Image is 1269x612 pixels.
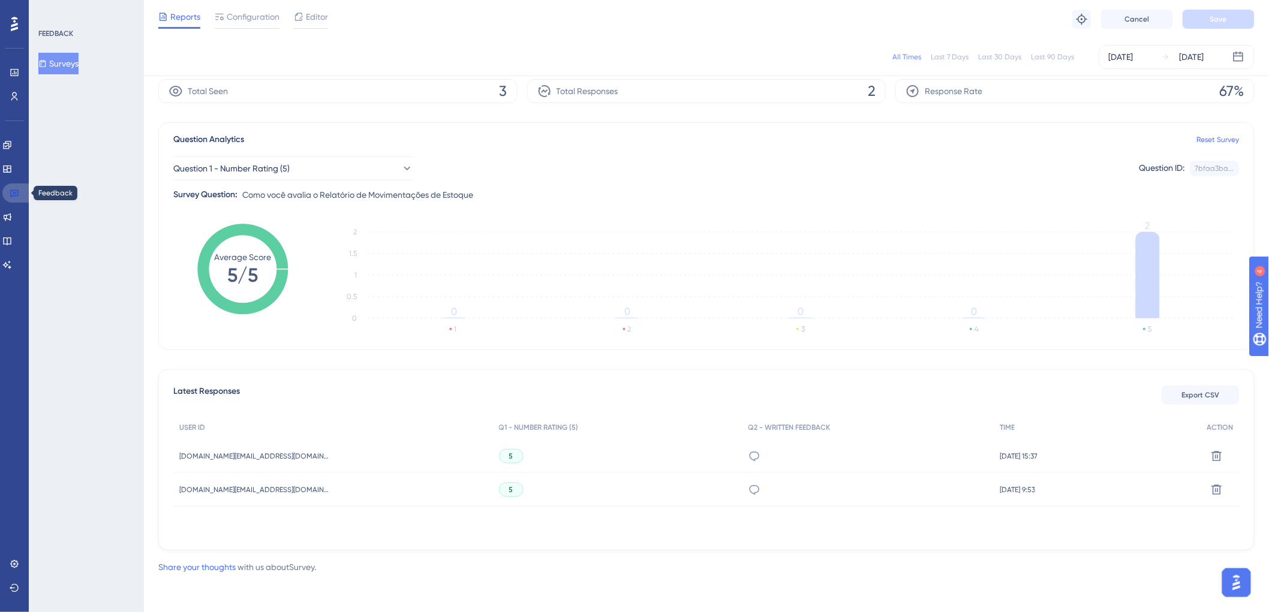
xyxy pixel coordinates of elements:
tspan: 1.5 [349,249,357,258]
span: TIME [1000,423,1015,432]
div: FEEDBACK [38,29,73,38]
text: 1 [455,325,457,333]
div: with us about Survey . [158,560,316,574]
span: Cancel [1125,14,1150,24]
span: Total Responses [557,84,618,98]
div: Last 7 Days [931,52,969,62]
tspan: 0.5 [347,293,357,301]
tspan: 5/5 [228,264,258,287]
span: Response Rate [925,84,982,98]
span: Need Help? [28,3,75,17]
button: Save [1183,10,1255,29]
div: [DATE] [1180,50,1204,64]
tspan: 2 [353,228,357,236]
span: Save [1210,14,1227,24]
span: Como você avalia o Relatório de Movimentações de Estoque [242,188,473,202]
span: 5 [509,451,513,461]
button: Surveys [38,53,79,74]
div: [DATE] [1109,50,1133,64]
button: Question 1 - Number Rating (5) [173,156,413,180]
div: 7bfaa3ba... [1195,164,1234,173]
span: 2 [868,82,876,101]
div: Survey Question: [173,188,237,202]
span: 5 [509,485,513,495]
span: Total Seen [188,84,228,98]
span: Q2 - WRITTEN FEEDBACK [748,423,831,432]
span: 67% [1220,82,1244,101]
span: [DATE] 15:37 [1000,451,1038,461]
button: Export CSV [1162,385,1240,405]
tspan: 0 [798,306,804,317]
span: ACTION [1207,423,1234,432]
span: Configuration [227,10,279,24]
button: Cancel [1101,10,1173,29]
tspan: 0 [624,306,630,317]
div: 4 [83,6,86,16]
a: Share your thoughts [158,562,236,572]
div: Question ID: [1139,161,1185,176]
span: 3 [500,82,507,101]
span: [DOMAIN_NAME][EMAIL_ADDRESS][DOMAIN_NAME][DOMAIN_NAME] [179,451,329,461]
span: Latest Responses [173,384,240,406]
div: Last 30 Days [979,52,1022,62]
tspan: 1 [354,271,357,279]
text: 2 [628,325,632,333]
span: USER ID [179,423,205,432]
div: Last 90 Days [1032,52,1075,62]
a: Reset Survey [1197,135,1240,144]
span: [DOMAIN_NAME][EMAIL_ADDRESS][DOMAIN_NAME] [179,485,329,495]
tspan: 0 [451,306,457,317]
span: Question 1 - Number Rating (5) [173,161,290,176]
tspan: 2 [1145,220,1150,231]
span: Editor [306,10,328,24]
tspan: 0 [972,306,978,317]
span: [DATE] 9:53 [1000,485,1035,495]
tspan: 0 [352,314,357,322]
span: Q1 - NUMBER RATING (5) [499,423,579,432]
text: 4 [975,325,979,333]
tspan: Average Score [215,252,272,262]
span: Reports [170,10,200,24]
span: Export CSV [1182,390,1220,400]
div: All Times [892,52,921,62]
iframe: UserGuiding AI Assistant Launcher [1219,565,1255,601]
span: Question Analytics [173,132,244,147]
text: 3 [801,325,805,333]
text: 5 [1148,325,1151,333]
